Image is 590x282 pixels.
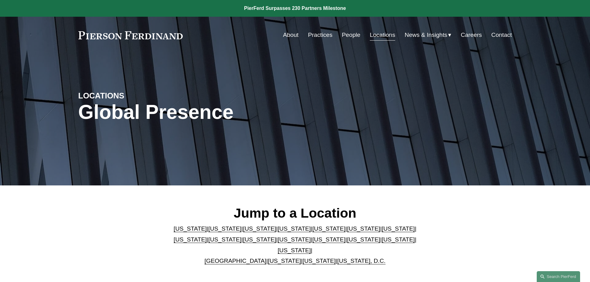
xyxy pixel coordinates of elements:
a: [US_STATE] [312,225,345,232]
a: Practices [308,29,332,41]
a: [US_STATE] [208,236,242,243]
p: | | | | | | | | | | | | | | | | | | [168,223,422,266]
a: [US_STATE] [382,236,415,243]
a: Search this site [537,271,580,282]
a: [US_STATE] [347,225,380,232]
a: [US_STATE] [312,236,345,243]
a: People [342,29,361,41]
a: [US_STATE] [268,258,301,264]
a: [US_STATE] [174,225,207,232]
h2: Jump to a Location [168,205,422,221]
a: About [283,29,299,41]
a: [US_STATE] [382,225,415,232]
a: [GEOGRAPHIC_DATA] [204,258,266,264]
h4: LOCATIONS [78,91,187,101]
a: [US_STATE] [278,236,311,243]
a: Contact [491,29,512,41]
a: [US_STATE] [278,247,311,254]
a: [US_STATE], D.C. [337,258,386,264]
a: [US_STATE] [243,225,276,232]
span: News & Insights [405,30,448,41]
a: [US_STATE] [303,258,336,264]
a: [US_STATE] [174,236,207,243]
a: Careers [461,29,482,41]
a: Locations [370,29,395,41]
a: [US_STATE] [347,236,380,243]
a: [US_STATE] [208,225,242,232]
h1: Global Presence [78,101,367,124]
a: [US_STATE] [278,225,311,232]
a: [US_STATE] [243,236,276,243]
a: folder dropdown [405,29,452,41]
